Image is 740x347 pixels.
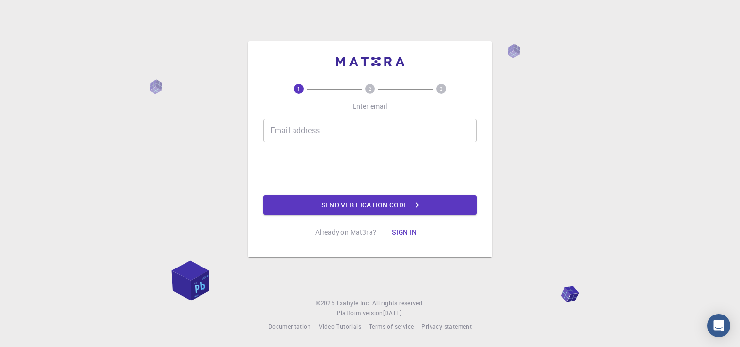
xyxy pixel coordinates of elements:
[316,299,336,308] span: © 2025
[372,299,424,308] span: All rights reserved.
[319,322,361,330] span: Video Tutorials
[369,322,414,331] a: Terms of service
[421,322,472,330] span: Privacy statement
[263,195,477,215] button: Send verification code
[319,322,361,331] a: Video Tutorials
[383,308,403,318] a: [DATE].
[421,322,472,331] a: Privacy statement
[369,322,414,330] span: Terms of service
[337,308,383,318] span: Platform version
[268,322,311,330] span: Documentation
[315,227,376,237] p: Already on Mat3ra?
[296,150,444,188] iframe: reCAPTCHA
[383,309,403,316] span: [DATE] .
[337,299,370,308] a: Exabyte Inc.
[268,322,311,331] a: Documentation
[707,314,730,337] div: Open Intercom Messenger
[384,222,425,242] button: Sign in
[369,85,371,92] text: 2
[440,85,443,92] text: 3
[353,101,388,111] p: Enter email
[337,299,370,307] span: Exabyte Inc.
[297,85,300,92] text: 1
